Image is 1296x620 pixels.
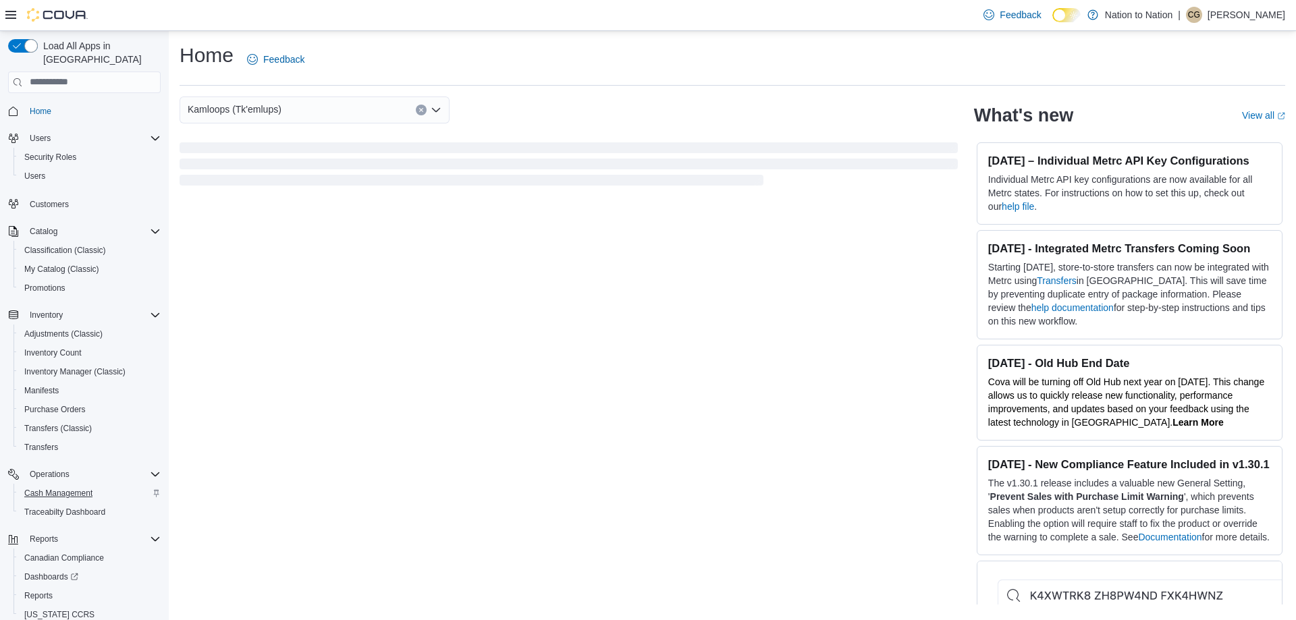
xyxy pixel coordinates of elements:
a: help documentation [1031,302,1114,313]
h1: Home [180,42,234,69]
a: Inventory Manager (Classic) [19,364,131,380]
img: Cova [27,8,88,22]
button: Catalog [24,223,63,239]
button: Reports [24,531,63,547]
button: Classification (Classic) [13,241,166,260]
a: Adjustments (Classic) [19,326,108,342]
span: My Catalog (Classic) [19,261,161,277]
button: Open list of options [431,105,441,115]
button: Users [3,129,166,148]
a: Purchase Orders [19,401,91,418]
span: Cash Management [19,485,161,501]
a: Learn More [1172,417,1223,428]
button: Users [24,130,56,146]
a: Home [24,103,57,119]
span: CG [1188,7,1200,23]
span: Classification (Classic) [24,245,106,256]
span: Promotions [19,280,161,296]
span: Transfers [24,442,58,453]
span: Users [24,130,161,146]
span: Promotions [24,283,65,293]
div: Cam Gottfriedson [1186,7,1202,23]
p: Individual Metrc API key configurations are now available for all Metrc states. For instructions ... [988,173,1271,213]
span: Inventory Count [19,345,161,361]
button: Inventory Manager (Classic) [13,362,166,381]
button: Customers [3,194,166,213]
span: Reports [19,588,161,604]
button: Users [13,167,166,186]
button: Traceabilty Dashboard [13,503,166,522]
button: Security Roles [13,148,166,167]
button: Transfers (Classic) [13,419,166,438]
a: Dashboards [13,567,166,586]
span: Adjustments (Classic) [19,326,161,342]
button: Promotions [13,279,166,298]
input: Dark Mode [1052,8,1081,22]
button: Transfers [13,438,166,457]
button: Inventory [3,306,166,325]
a: View allExternal link [1242,110,1285,121]
a: Documentation [1138,532,1201,542]
span: Feedback [1000,8,1041,22]
span: Inventory [24,307,161,323]
a: Cash Management [19,485,98,501]
a: Security Roles [19,149,82,165]
span: Dashboards [19,569,161,585]
span: Manifests [19,383,161,399]
p: Starting [DATE], store-to-store transfers can now be integrated with Metrc using in [GEOGRAPHIC_D... [988,260,1271,328]
a: Classification (Classic) [19,242,111,258]
a: Inventory Count [19,345,87,361]
span: [US_STATE] CCRS [24,609,94,620]
p: | [1178,7,1181,23]
span: Loading [180,145,958,188]
button: My Catalog (Classic) [13,260,166,279]
span: Cash Management [24,488,92,499]
span: Manifests [24,385,59,396]
button: Inventory Count [13,343,166,362]
span: Classification (Classic) [19,242,161,258]
span: Canadian Compliance [24,553,104,563]
p: The v1.30.1 release includes a valuable new General Setting, ' ', which prevents sales when produ... [988,476,1271,544]
span: Users [24,171,45,181]
span: Dark Mode [1052,22,1053,23]
a: Promotions [19,280,71,296]
span: Customers [24,195,161,212]
button: Adjustments (Classic) [13,325,166,343]
a: Users [19,168,51,184]
a: Transfers [1037,275,1077,286]
span: Operations [24,466,161,482]
span: Dashboards [24,571,78,582]
a: Dashboards [19,569,84,585]
a: Feedback [242,46,310,73]
span: Reports [24,531,161,547]
span: Load All Apps in [GEOGRAPHIC_DATA] [38,39,161,66]
button: Operations [3,465,166,484]
span: Users [19,168,161,184]
span: Catalog [24,223,161,239]
button: Reports [3,530,166,548]
span: Reports [30,534,58,544]
strong: Prevent Sales with Purchase Limit Warning [990,491,1184,502]
a: Manifests [19,383,64,399]
span: Traceabilty Dashboard [19,504,161,520]
svg: External link [1277,112,1285,120]
span: Customers [30,199,69,210]
span: Operations [30,469,70,480]
span: Security Roles [19,149,161,165]
a: Customers [24,196,74,213]
span: Purchase Orders [19,401,161,418]
span: Transfers [19,439,161,455]
a: Canadian Compliance [19,550,109,566]
span: Kamloops (Tk'emlups) [188,101,281,117]
span: Reports [24,590,53,601]
h3: [DATE] - Old Hub End Date [988,356,1271,370]
a: Reports [19,588,58,604]
span: Transfers (Classic) [19,420,161,436]
button: Purchase Orders [13,400,166,419]
h3: [DATE] – Individual Metrc API Key Configurations [988,154,1271,167]
button: Operations [24,466,75,482]
span: Security Roles [24,152,76,163]
h2: What's new [974,105,1073,126]
a: Transfers [19,439,63,455]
